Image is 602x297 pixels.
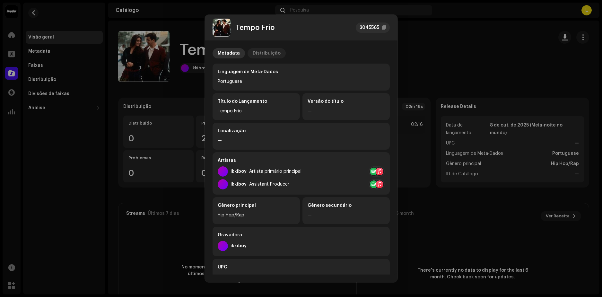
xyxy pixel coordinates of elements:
[218,137,385,144] div: —
[231,182,247,187] div: ikkiboy
[236,24,275,31] div: Tempo Frio
[218,128,385,134] div: Localização
[218,273,385,281] div: —
[218,48,240,58] div: Metadata
[218,232,385,238] div: Gravadora
[218,264,385,270] div: UPC
[231,243,247,249] div: ikkiboy
[308,211,385,219] div: —
[231,169,247,174] div: ikkiboy
[360,24,379,31] div: 3045565
[218,211,295,219] div: Hip Hop/Rap
[218,78,385,85] div: Portuguese
[249,182,289,187] div: Assistant Producer
[308,107,385,115] div: —
[218,202,295,209] div: Gênero principal
[218,107,295,115] div: Tempo Frio
[308,98,385,105] div: Versão do título
[253,48,281,58] div: Distribuição
[218,98,295,105] div: Título do Lançamento
[249,169,301,174] div: Artista primário principal
[213,19,231,37] img: 9515087c-e440-4561-94a5-d816916cbc14
[308,202,385,209] div: Gênero secundário
[218,69,385,75] div: Linguagem de Meta-Dados
[218,157,385,164] div: Artistas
